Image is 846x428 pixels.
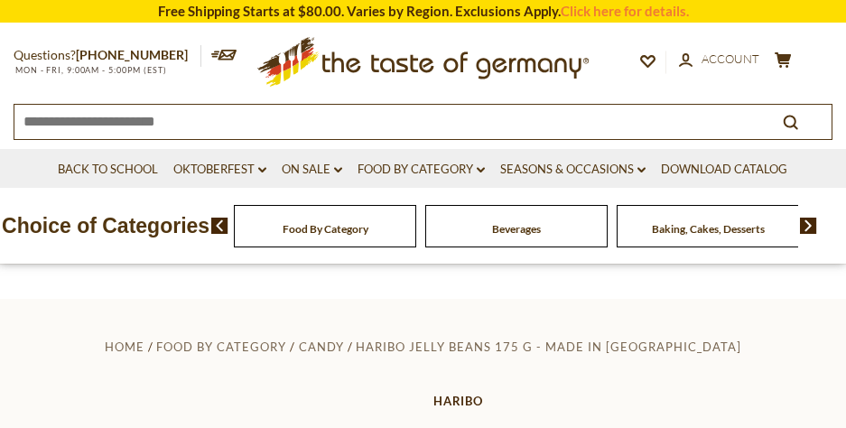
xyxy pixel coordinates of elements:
[14,65,167,75] span: MON - FRI, 9:00AM - 5:00PM (EST)
[492,222,541,236] a: Beverages
[679,50,759,70] a: Account
[14,44,201,67] p: Questions?
[500,160,646,180] a: Seasons & Occasions
[800,218,817,234] img: next arrow
[561,3,689,19] a: Click here for details.
[58,160,158,180] a: Back to School
[358,160,485,180] a: Food By Category
[702,51,759,66] span: Account
[661,160,787,180] a: Download Catalog
[76,47,188,62] a: [PHONE_NUMBER]
[283,222,368,236] a: Food By Category
[652,222,765,236] a: Baking, Cakes, Desserts
[156,340,286,354] a: Food By Category
[173,160,266,180] a: Oktoberfest
[356,340,741,354] a: Haribo Jelly Beans 175 g - Made in [GEOGRAPHIC_DATA]
[299,340,344,354] a: Candy
[105,340,144,354] a: Home
[282,160,342,180] a: On Sale
[433,394,832,408] a: Haribo
[211,218,228,234] img: previous arrow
